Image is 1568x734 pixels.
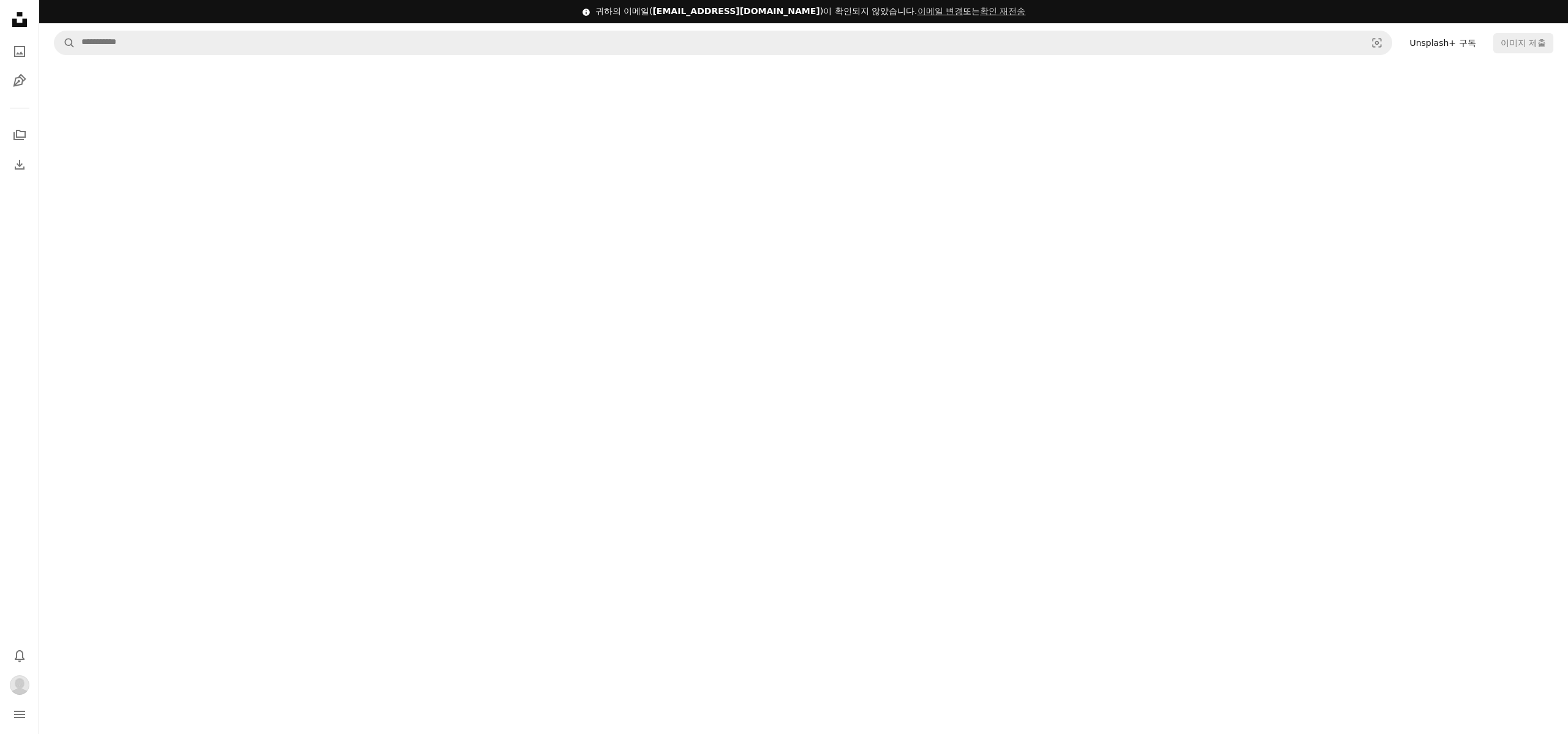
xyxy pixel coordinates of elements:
[918,6,963,16] a: 이메일 변경
[54,31,1392,55] form: 사이트 전체에서 이미지 찾기
[1362,31,1392,54] button: 시각적 검색
[595,6,1026,18] div: 귀하의 이메일( )이 확인되지 않았습니다.
[918,6,1026,16] span: 또는
[980,6,1025,18] button: 확인 재전송
[1493,33,1553,53] button: 이미지 제출
[7,702,32,727] button: 메뉴
[7,39,32,64] a: 사진
[10,675,29,695] img: 사용자 seoyoung bae의 아바타
[7,643,32,668] button: 알림
[7,123,32,148] a: 컬렉션
[7,7,32,34] a: 홈 — Unsplash
[1402,33,1483,53] a: Unsplash+ 구독
[652,6,820,16] span: [EMAIL_ADDRESS][DOMAIN_NAME]
[55,31,75,54] button: Unsplash 검색
[7,69,32,93] a: 일러스트
[7,673,32,697] button: 프로필
[7,152,32,177] a: 다운로드 내역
